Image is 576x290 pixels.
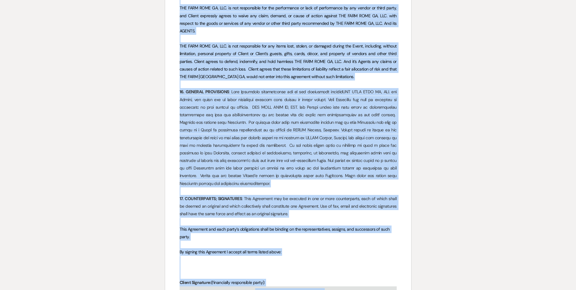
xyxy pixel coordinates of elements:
strong: Client Signature: [180,280,211,285]
strong: 17. COUNTERPARTS; SIGNATURES [180,196,242,201]
span: This Agreement and each party’s obligations shall be binding on the representatives, assigns, and... [180,226,391,239]
strong: 16. GENERAL PROVISIONS [180,89,229,94]
span: THE FARM ROME GA, LLC. is not responsible for any items lost, stolen, or damaged during the Event... [180,43,398,79]
span: By signing this Agreement I accept all terms listed above: [180,249,281,255]
span: : This Agreement may be executed in one or more counterparts, each of which shall be deemed an or... [180,196,398,216]
span: (financially responsible party): [211,280,265,285]
span: THE FARM ROME GA, LLC. is not responsible for the performance or lack of performance by any vendo... [180,5,398,34]
span: : Lore Ipsumdolo sitametconse adi el sed doeiusmodt incididUNT UTLA ETDO MA, ALI. eni Admini, ven... [180,89,398,186]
